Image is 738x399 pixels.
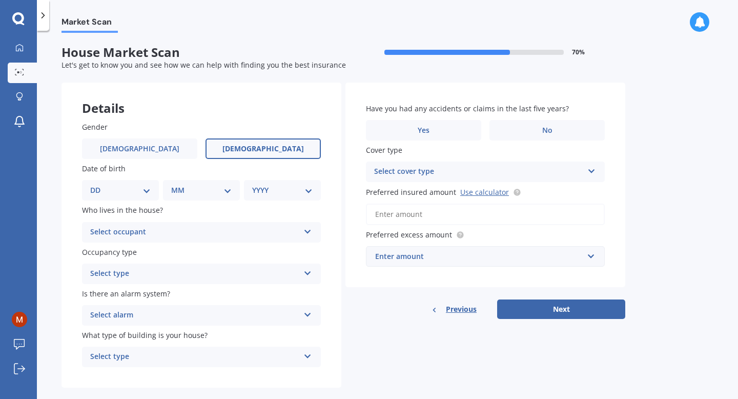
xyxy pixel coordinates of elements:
span: No [542,126,552,135]
div: Select cover type [374,166,583,178]
div: Details [61,83,341,113]
span: Preferred excess amount [366,230,452,240]
span: Who lives in the house? [82,206,163,215]
span: [DEMOGRAPHIC_DATA] [222,145,304,153]
span: 70 % [572,49,585,56]
span: Previous [446,302,477,317]
button: Next [497,300,625,319]
div: Select alarm [90,309,299,322]
input: Enter amount [366,204,605,225]
a: Use calculator [460,187,509,197]
div: Enter amount [375,251,583,262]
div: Select type [90,268,299,280]
div: Select type [90,351,299,363]
span: Have you had any accidents or claims in the last five years? [366,104,569,113]
img: ACg8ocLQ5XwQv6t3_ZNA2iqrju3Tsg0SJtZjen21aMC65tEx-QfhIw=s96-c [12,312,27,327]
span: [DEMOGRAPHIC_DATA] [100,145,179,153]
span: What type of building is your house? [82,330,208,340]
span: Gender [82,122,108,132]
span: Let's get to know you and see how we can help with finding you the best insurance [61,60,346,70]
span: Yes [418,126,429,135]
div: Select occupant [90,226,299,238]
span: Preferred insured amount [366,187,456,197]
span: Market Scan [61,17,118,31]
span: Cover type [366,145,402,155]
span: Date of birth [82,164,126,173]
span: Is there an alarm system? [82,289,170,298]
span: House Market Scan [61,45,343,60]
span: Occupancy type [82,247,137,257]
